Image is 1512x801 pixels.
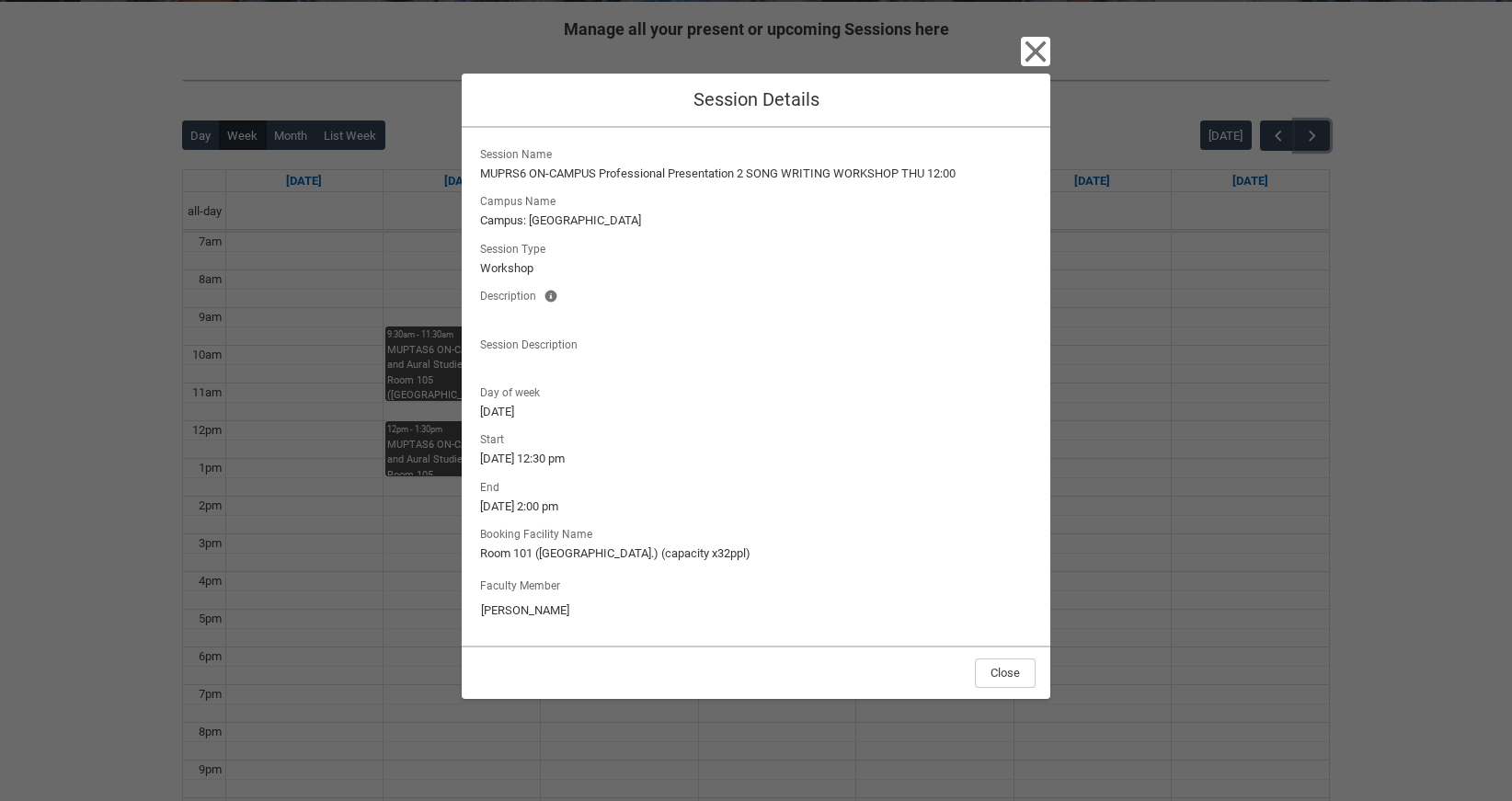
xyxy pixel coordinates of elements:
span: Booking Facility Name [480,522,600,543]
lightning-formatted-text: MUPRS6 ON-CAMPUS Professional Presentation 2 SONG WRITING WORKSHOP THU 12:00 [480,165,1032,183]
span: Session Description [480,333,585,353]
span: Start [480,428,511,448]
lightning-formatted-text: Room 101 ([GEOGRAPHIC_DATA].) (capacity x32ppl) [480,544,1032,563]
button: Close [975,658,1036,688]
span: End [480,475,507,496]
span: Day of week [480,381,547,401]
span: Description [480,284,544,304]
span: Session Name [480,143,559,163]
span: Session Type [480,237,553,257]
label: Faculty Member [480,574,567,594]
lightning-formatted-text: [DATE] 2:00 pm [480,498,1032,516]
button: Close [1021,37,1050,66]
span: Campus Name [480,189,563,210]
lightning-formatted-text: Campus: [GEOGRAPHIC_DATA] [480,212,1032,230]
lightning-formatted-text: Workshop [480,259,1032,278]
lightning-formatted-text: [DATE] [480,403,1032,421]
span: Session Details [693,88,819,110]
lightning-formatted-text: [DATE] 12:30 pm [480,450,1032,468]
